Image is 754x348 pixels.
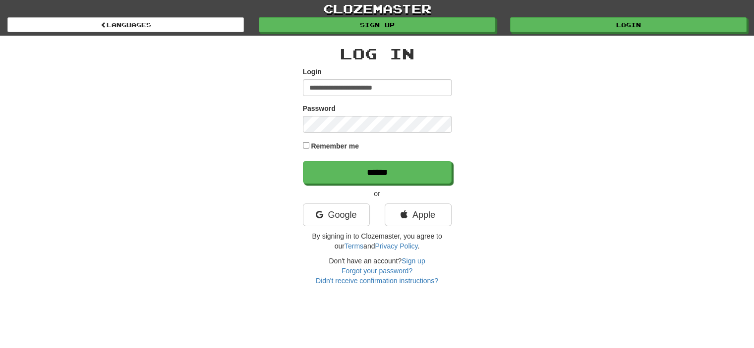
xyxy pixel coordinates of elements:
[303,189,452,199] p: or
[342,267,412,275] a: Forgot your password?
[303,256,452,286] div: Don't have an account?
[259,17,495,32] a: Sign up
[303,46,452,62] h2: Log In
[316,277,438,285] a: Didn't receive confirmation instructions?
[311,141,359,151] label: Remember me
[7,17,244,32] a: Languages
[402,257,425,265] a: Sign up
[303,67,322,77] label: Login
[385,203,452,226] a: Apple
[510,17,747,32] a: Login
[303,203,370,226] a: Google
[375,242,417,250] a: Privacy Policy
[303,231,452,251] p: By signing in to Clozemaster, you agree to our and .
[303,103,336,113] label: Password
[345,242,363,250] a: Terms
